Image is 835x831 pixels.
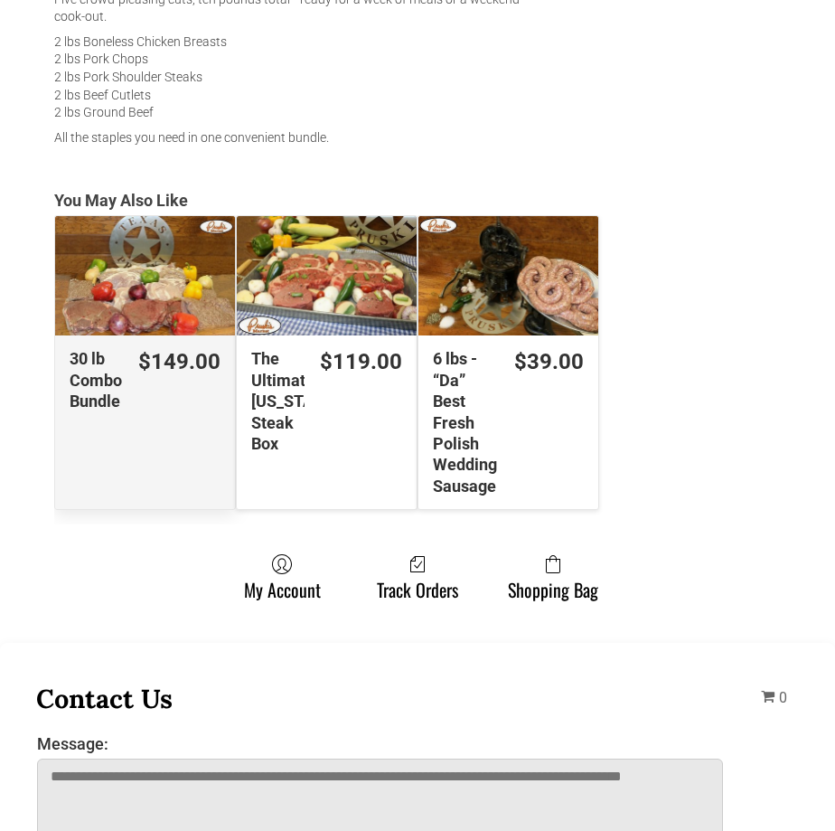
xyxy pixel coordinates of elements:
[70,348,123,411] div: 30 lb Combo Bundle
[54,129,528,147] div: All the staples you need in one convenient bundle.
[54,104,528,122] div: 2 lbs Ground Beef
[36,682,724,715] h3: Contact Us
[235,553,330,600] a: My Account
[320,348,402,376] div: $119.00
[55,348,235,424] a: $149.0030 lb Combo Bundle
[138,348,220,376] div: $149.00
[514,348,584,376] div: $39.00
[418,348,598,509] a: $39.006 lbs - “Da” Best Fresh Polish Wedding Sausage
[237,348,417,467] a: $119.00The Ultimate [US_STATE] Steak Box
[368,553,467,600] a: Track Orders
[54,87,528,105] div: 2 lbs Beef Cutlets
[499,553,607,600] a: Shopping Bag
[54,33,528,52] div: 2 lbs Boneless Chicken Breasts
[54,69,528,87] div: 2 lbs Pork Shoulder Steaks
[54,190,781,211] div: You May Also Like
[418,216,598,336] img: 6 lbs - “Da” Best Fresh Polish Wedding Sausage
[779,689,787,706] span: 0
[55,216,235,336] img: 30 lb Combo Bundle
[251,348,305,454] div: The Ultimate [US_STATE] Steak Box
[237,216,417,336] img: The Ultimate Texas Steak Box
[37,734,723,753] label: Message:
[54,51,528,69] div: 2 lbs Pork Chops
[433,348,499,496] div: 6 lbs - “Da” Best Fresh Polish Wedding Sausage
